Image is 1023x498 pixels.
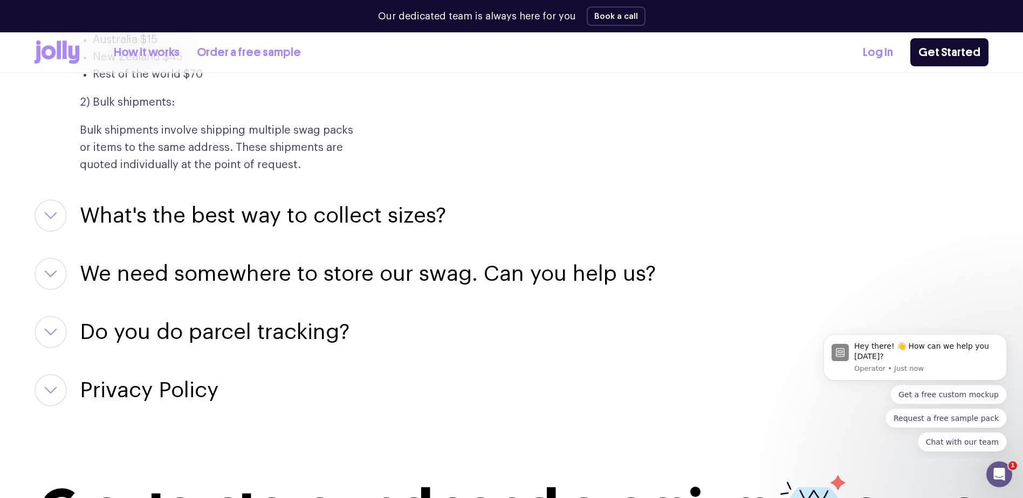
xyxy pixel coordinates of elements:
[910,38,988,66] a: Get Started
[114,44,180,61] a: How it works
[80,316,349,348] button: Do you do parcel tracking?
[863,44,893,61] a: Log In
[80,122,356,174] p: Bulk shipments involve shipping multiple swag packs or items to the same address. These shipments...
[80,199,446,232] button: What's the best way to collect sizes?
[80,94,356,111] p: 2) Bulk shipments:
[807,324,1023,458] iframe: Intercom notifications message
[587,6,646,26] button: Book a call
[93,66,356,83] li: Rest of the world $70
[986,461,1012,487] iframe: Intercom live chat
[80,374,218,406] button: Privacy Policy
[378,9,576,24] p: Our dedicated team is always here for you
[80,258,656,290] button: We need somewhere to store our swag. Can you help us?
[1008,461,1017,470] span: 1
[197,44,301,61] a: Order a free sample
